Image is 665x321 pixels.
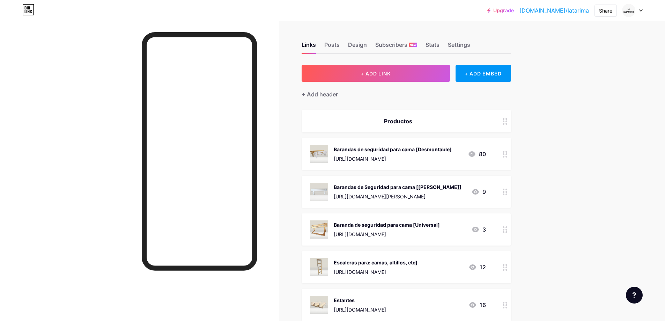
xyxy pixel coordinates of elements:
div: 3 [471,225,486,234]
img: Barandas de seguridad para cama [Desmontable] [310,145,328,163]
div: Barandas de Seguridad para cama [[PERSON_NAME]] [334,183,461,191]
div: 12 [468,263,486,271]
div: [URL][DOMAIN_NAME] [334,231,440,238]
div: + Add header [302,90,338,99]
a: Upgrade [487,8,514,13]
img: Escaleras para: camas, altillos, etc] [310,258,328,276]
div: 9 [471,188,486,196]
div: 80 [468,150,486,158]
div: 16 [468,301,486,309]
div: Subscribers [375,41,417,53]
div: + ADD EMBED [456,65,511,82]
img: La Tarima - Decoración [622,4,635,17]
img: Baranda de seguridad para cama [Universal] [310,220,328,239]
span: NEW [410,43,416,47]
div: [URL][DOMAIN_NAME] [334,306,386,313]
div: Escaleras para: camas, altillos, etc] [334,259,418,266]
div: Links [302,41,316,53]
img: Estantes [310,296,328,314]
a: [DOMAIN_NAME]/latarima [519,6,589,15]
div: Settings [448,41,470,53]
div: [URL][DOMAIN_NAME] [334,155,452,162]
div: Stats [426,41,439,53]
div: Share [599,7,612,14]
span: + ADD LINK [361,71,391,76]
div: Estantes [334,297,386,304]
button: + ADD LINK [302,65,450,82]
div: Productos [310,117,486,125]
div: Barandas de seguridad para cama [Desmontable] [334,146,452,153]
div: Design [348,41,367,53]
div: [URL][DOMAIN_NAME][PERSON_NAME] [334,193,461,200]
div: Baranda de seguridad para cama [Universal] [334,221,440,228]
div: Posts [324,41,340,53]
img: Barandas de Seguridad para cama [Blancas] [310,183,328,201]
div: [URL][DOMAIN_NAME] [334,268,418,276]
